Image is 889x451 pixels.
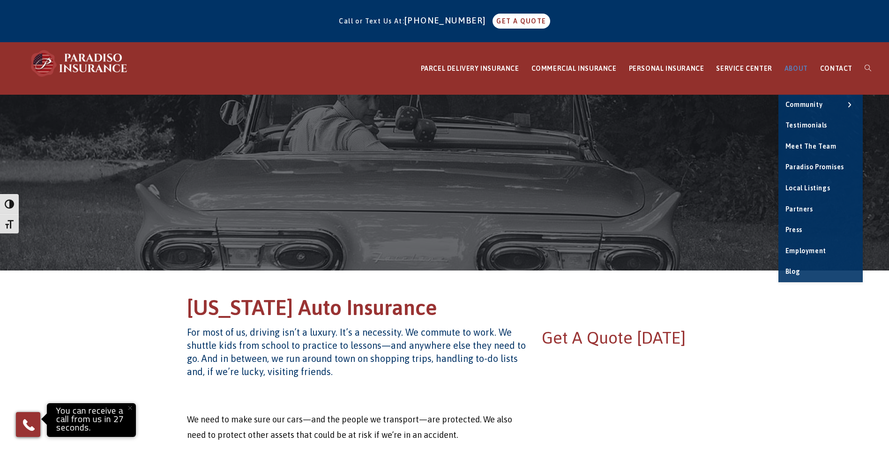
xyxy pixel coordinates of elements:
[629,65,704,72] span: PERSONAL INSURANCE
[785,101,822,108] span: Community
[187,294,702,326] h1: [US_STATE] Auto Insurance
[778,95,863,115] a: Community
[21,417,36,432] img: Phone icon
[710,43,778,95] a: SERVICE CENTER
[785,121,827,129] span: Testimonials
[785,143,837,150] span: Meet the Team
[778,157,863,178] a: Paradiso Promises
[778,43,814,95] a: ABOUT
[785,247,826,255] span: Employment
[778,178,863,199] a: Local Listings
[339,17,404,25] span: Call or Text Us At:
[778,115,863,136] a: Testimonials
[785,205,813,213] span: Partners
[785,268,800,275] span: Blog
[778,262,863,282] a: Blog
[785,184,830,192] span: Local Listings
[785,226,802,233] span: Press
[623,43,710,95] a: PERSONAL INSURANCE
[187,412,526,443] p: We need to make sure our cars—and the people we transport—are protected. We also need to protect ...
[716,65,772,72] span: SERVICE CENTER
[778,220,863,241] a: Press
[404,15,491,25] a: [PHONE_NUMBER]
[778,199,863,220] a: Partners
[778,241,863,262] a: Employment
[415,43,525,95] a: PARCEL DELIVERY INSURANCE
[785,163,844,171] span: Paradiso Promises
[820,65,852,72] span: CONTACT
[784,65,808,72] span: ABOUT
[525,43,623,95] a: COMMERCIAL INSURANCE
[187,326,526,378] h4: For most of us, driving isn’t a luxury. It’s a necessity. We commute to work. We shuttle kids fro...
[778,136,863,157] a: Meet the Team
[120,398,140,418] button: Close
[814,43,859,95] a: CONTACT
[493,14,550,29] a: GET A QUOTE
[542,326,702,349] h2: Get A Quote [DATE]
[421,65,519,72] span: PARCEL DELIVERY INSURANCE
[49,406,134,435] p: You can receive a call from us in 27 seconds.
[28,49,131,77] img: Paradiso Insurance
[531,65,617,72] span: COMMERCIAL INSURANCE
